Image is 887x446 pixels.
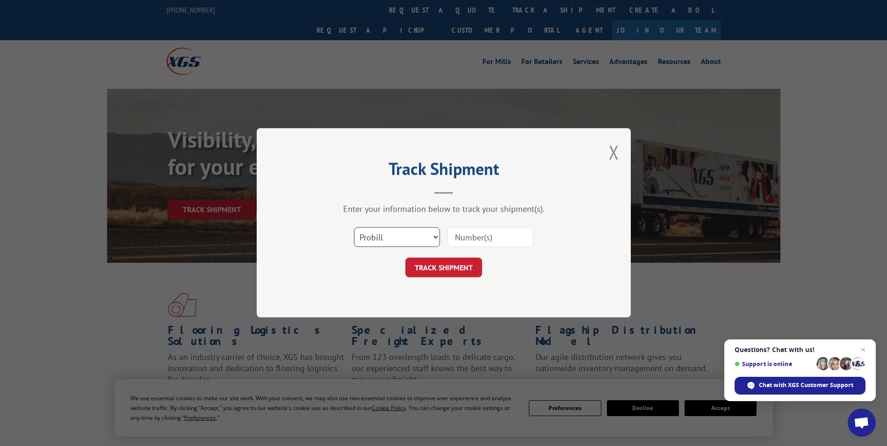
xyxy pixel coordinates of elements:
[759,381,853,389] span: Chat with XGS Customer Support
[848,409,876,437] div: Open chat
[303,162,584,180] h2: Track Shipment
[405,258,482,278] button: TRACK SHIPMENT
[858,344,869,355] span: Close chat
[735,346,865,353] span: Questions? Chat with us!
[303,204,584,215] div: Enter your information below to track your shipment(s).
[609,140,619,165] button: Close modal
[735,360,813,367] span: Support is online
[735,377,865,395] div: Chat with XGS Customer Support
[447,228,533,247] input: Number(s)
